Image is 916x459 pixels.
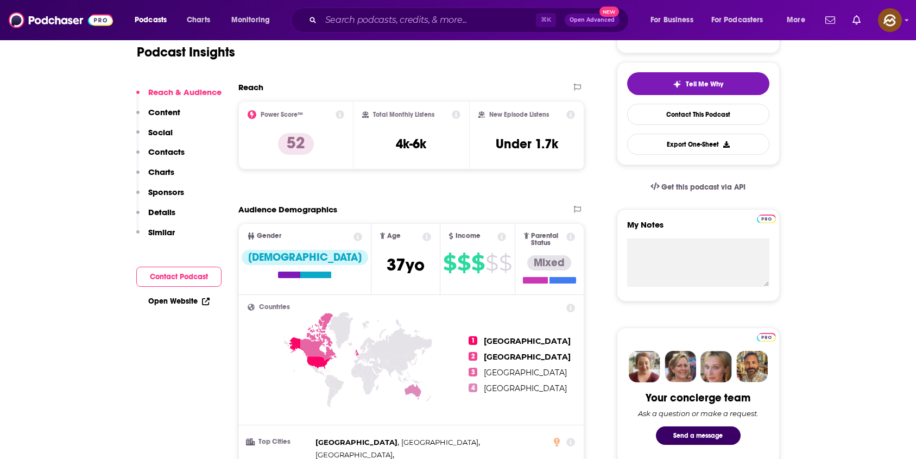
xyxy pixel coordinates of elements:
img: tell me why sparkle [673,80,681,89]
p: Reach & Audience [148,87,222,97]
button: Similar [136,227,175,247]
p: Details [148,207,175,217]
span: ⌘ K [536,13,556,27]
span: Parental Status [531,232,565,247]
h3: 4k-6k [396,136,426,152]
span: Logged in as hey85204 [878,8,902,32]
img: User Profile [878,8,902,32]
h2: New Episode Listens [489,111,549,118]
div: Ask a question or make a request. [638,409,759,418]
h2: Total Monthly Listens [373,111,434,118]
a: Charts [180,11,217,29]
span: 2 [469,352,477,361]
img: Sydney Profile [629,351,660,382]
h3: Under 1.7k [496,136,558,152]
h2: Power Score™ [261,111,303,118]
p: Social [148,127,173,137]
span: [GEOGRAPHIC_DATA] [484,352,571,362]
span: 3 [469,368,477,376]
span: , [401,436,480,449]
a: Show notifications dropdown [848,11,865,29]
h1: Podcast Insights [137,44,235,60]
button: Content [136,107,180,127]
span: Podcasts [135,12,167,28]
span: 37 yo [387,254,425,275]
a: Pro website [757,331,776,342]
img: Jon Profile [736,351,768,382]
h2: Reach [238,82,263,92]
p: Content [148,107,180,117]
span: Gender [257,232,281,240]
span: [GEOGRAPHIC_DATA] [484,383,567,393]
span: Age [387,232,401,240]
span: Monitoring [231,12,270,28]
p: Contacts [148,147,185,157]
span: Charts [187,12,210,28]
button: open menu [127,11,181,29]
button: Show profile menu [878,8,902,32]
button: Charts [136,167,174,187]
span: For Podcasters [711,12,763,28]
button: open menu [643,11,707,29]
button: tell me why sparkleTell Me Why [627,72,769,95]
img: Podchaser Pro [757,333,776,342]
span: [GEOGRAPHIC_DATA] [315,450,393,459]
span: New [599,7,619,17]
label: My Notes [627,219,769,238]
span: Income [456,232,481,240]
div: Search podcasts, credits, & more... [301,8,639,33]
span: Get this podcast via API [661,183,746,192]
button: Open AdvancedNew [565,14,620,27]
img: Podchaser - Follow, Share and Rate Podcasts [9,10,113,30]
button: Social [136,127,173,147]
span: $ [443,254,456,272]
input: Search podcasts, credits, & more... [321,11,536,29]
p: Similar [148,227,175,237]
button: Send a message [656,426,741,445]
a: Pro website [757,213,776,223]
span: More [787,12,805,28]
button: Sponsors [136,187,184,207]
span: Countries [259,304,290,311]
a: Contact This Podcast [627,104,769,125]
img: Podchaser Pro [757,215,776,223]
button: open menu [224,11,284,29]
a: Show notifications dropdown [821,11,839,29]
a: Get this podcast via API [642,174,755,200]
span: $ [457,254,470,272]
span: $ [471,254,484,272]
button: open menu [779,11,819,29]
span: [GEOGRAPHIC_DATA] [315,438,397,447]
p: 52 [278,133,314,155]
span: 1 [469,336,477,345]
h3: Top Cities [248,438,311,445]
img: Barbara Profile [665,351,696,382]
span: [GEOGRAPHIC_DATA] [484,368,567,378]
button: Contacts [136,147,185,167]
a: Open Website [148,297,210,306]
div: Mixed [527,255,571,271]
button: Reach & Audience [136,87,222,107]
span: [GEOGRAPHIC_DATA] [401,438,478,447]
span: Open Advanced [570,17,615,23]
span: For Business [650,12,693,28]
span: $ [499,254,511,272]
button: open menu [704,11,779,29]
span: Tell Me Why [686,80,723,89]
img: Jules Profile [700,351,732,382]
p: Sponsors [148,187,184,197]
span: $ [485,254,498,272]
span: [GEOGRAPHIC_DATA] [484,336,571,346]
p: Charts [148,167,174,177]
span: , [315,436,399,449]
h2: Audience Demographics [238,204,337,215]
div: [DEMOGRAPHIC_DATA] [242,250,368,265]
button: Details [136,207,175,227]
button: Contact Podcast [136,267,222,287]
span: 4 [469,383,477,392]
button: Export One-Sheet [627,134,769,155]
div: Your concierge team [646,391,750,405]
